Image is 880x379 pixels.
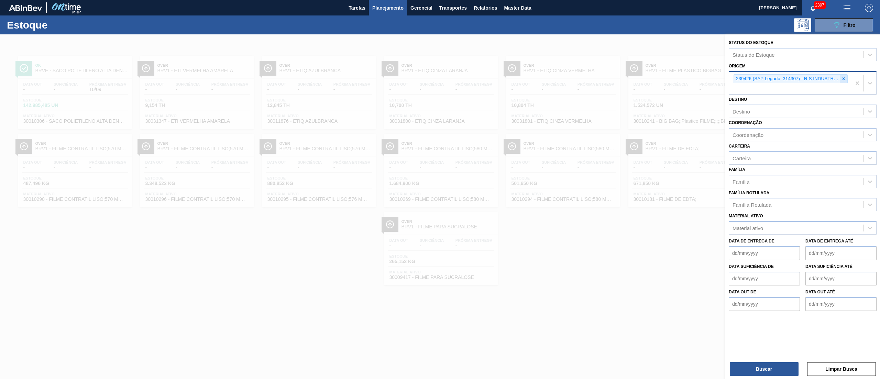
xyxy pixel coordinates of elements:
[733,132,763,138] div: Coordenação
[805,297,877,311] input: dd/mm/yyyy
[805,246,877,260] input: dd/mm/yyyy
[733,225,763,231] div: Material ativo
[439,4,467,12] span: Transportes
[372,4,404,12] span: Planejamento
[349,4,365,12] span: Tarefas
[733,109,750,115] div: Destino
[729,120,762,125] label: Coordenação
[865,4,873,12] img: Logout
[410,4,432,12] span: Gerencial
[729,144,750,149] label: Carteira
[802,3,824,13] button: Notificações
[805,272,877,285] input: dd/mm/yyyy
[729,290,756,294] label: Data out de
[504,4,531,12] span: Master Data
[729,40,773,45] label: Status do Estoque
[729,97,747,102] label: Destino
[729,214,763,218] label: Material ativo
[729,264,774,269] label: Data suficiência de
[729,239,774,243] label: Data de Entrega de
[844,22,856,28] span: Filtro
[805,264,852,269] label: Data suficiência até
[729,272,800,285] input: dd/mm/yyyy
[733,52,775,57] div: Status do Estoque
[794,18,811,32] div: Pogramando: nenhum usuário selecionado
[814,1,826,9] span: 2397
[734,75,840,83] div: 239426 (SAP Legado: 314307) - R S INDUSTRIA E COMERCIO EMBALAGENS
[729,167,745,172] label: Família
[9,5,42,11] img: TNhmsLtSVTkK8tSr43FrP2fwEKptu5GPRR3wAAAABJRU5ErkJggg==
[805,290,835,294] label: Data out até
[733,178,749,184] div: Família
[729,64,746,68] label: Origem
[729,297,800,311] input: dd/mm/yyyy
[7,21,114,29] h1: Estoque
[805,239,853,243] label: Data de Entrega até
[815,18,873,32] button: Filtro
[729,246,800,260] input: dd/mm/yyyy
[843,4,851,12] img: userActions
[729,191,769,195] label: Família Rotulada
[733,155,751,161] div: Carteira
[474,4,497,12] span: Relatórios
[733,202,771,208] div: Família Rotulada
